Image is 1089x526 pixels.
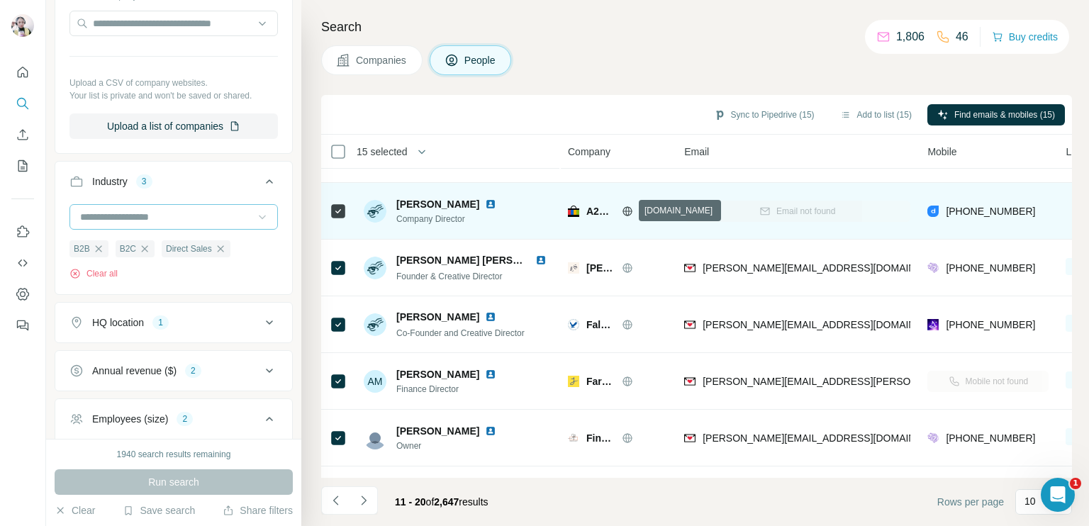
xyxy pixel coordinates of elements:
[364,313,386,336] img: Avatar
[396,272,502,281] span: Founder & Creative Director
[92,174,128,189] div: Industry
[956,28,968,45] p: 46
[568,145,610,159] span: Company
[11,313,34,338] button: Feedback
[586,261,615,275] span: [PERSON_NAME]
[356,53,408,67] span: Companies
[55,402,292,442] button: Employees (size)2
[927,261,939,275] img: provider people-data-labs logo
[69,267,118,280] button: Clear all
[321,17,1072,37] h4: Search
[11,281,34,307] button: Dashboard
[684,145,709,159] span: Email
[185,364,201,377] div: 2
[396,328,525,338] span: Co-Founder and Creative Director
[927,431,939,445] img: provider people-data-labs logo
[92,412,168,426] div: Employees (size)
[927,104,1065,125] button: Find emails & mobiles (15)
[364,370,386,393] div: AM
[55,503,95,517] button: Clear
[684,318,696,332] img: provider findymail logo
[684,431,696,445] img: provider findymail logo
[568,319,579,330] img: Logo of Falcon Enamelware
[123,503,195,517] button: Save search
[350,486,378,515] button: Navigate to next page
[485,311,496,323] img: LinkedIn logo
[485,198,496,210] img: LinkedIn logo
[120,242,136,255] span: B2C
[223,503,293,517] button: Share filters
[395,496,426,508] span: 11 - 20
[1024,494,1036,508] p: 10
[1041,478,1075,512] iframe: Intercom live chat
[703,432,952,444] span: [PERSON_NAME][EMAIL_ADDRESS][DOMAIN_NAME]
[166,242,212,255] span: Direct Sales
[684,374,696,388] img: provider findymail logo
[69,89,278,102] p: Your list is private and won't be saved or shared.
[704,104,825,125] button: Sync to Pipedrive (15)
[586,204,615,218] span: A2B Motors
[11,91,34,116] button: Search
[11,14,34,37] img: Avatar
[396,424,479,438] span: [PERSON_NAME]
[92,315,144,330] div: HQ location
[954,108,1055,121] span: Find emails & mobiles (15)
[396,254,566,266] span: [PERSON_NAME] [PERSON_NAME]
[364,257,386,279] img: Avatar
[152,316,169,329] div: 1
[927,145,956,159] span: Mobile
[11,153,34,179] button: My lists
[357,145,408,159] span: 15 selected
[586,318,615,332] span: Falcon Enamelware
[927,318,939,332] img: provider wiza logo
[703,376,1034,387] span: [PERSON_NAME][EMAIL_ADDRESS][PERSON_NAME][DOMAIN_NAME]
[55,354,292,388] button: Annual revenue ($)2
[11,219,34,245] button: Use Surfe on LinkedIn
[485,369,496,380] img: LinkedIn logo
[946,319,1035,330] span: [PHONE_NUMBER]
[1066,145,1086,159] span: Lists
[55,306,292,340] button: HQ location1
[11,60,34,85] button: Quick start
[703,262,952,274] span: [PERSON_NAME][EMAIL_ADDRESS][DOMAIN_NAME]
[69,77,278,89] p: Upload a CSV of company websites.
[568,432,579,444] img: Logo of Find Me A Gift
[396,197,479,211] span: [PERSON_NAME]
[684,261,696,275] img: provider findymail logo
[937,495,1004,509] span: Rows per page
[992,27,1058,47] button: Buy credits
[136,175,152,188] div: 3
[586,374,615,388] span: Farmer Autocare
[396,383,502,396] span: Finance Director
[434,496,459,508] span: 2,647
[946,432,1035,444] span: [PHONE_NUMBER]
[586,431,615,445] span: Find Me A Gift
[535,254,547,266] img: LinkedIn logo
[896,28,925,45] p: 1,806
[485,425,496,437] img: LinkedIn logo
[946,206,1035,217] span: [PHONE_NUMBER]
[55,164,292,204] button: Industry3
[830,104,922,125] button: Add to list (15)
[74,242,90,255] span: B2B
[946,262,1035,274] span: [PHONE_NUMBER]
[11,122,34,147] button: Enrich CSV
[364,427,386,449] img: Avatar
[364,200,386,223] img: Avatar
[1070,478,1081,489] span: 1
[568,206,579,217] img: Logo of A2B Motors
[568,262,579,274] img: Logo of Elizabeth Scarlett
[396,367,479,381] span: [PERSON_NAME]
[396,310,479,324] span: [PERSON_NAME]
[568,376,579,387] img: Logo of Farmer Autocare
[396,440,502,452] span: Owner
[177,413,193,425] div: 2
[395,496,488,508] span: results
[426,496,435,508] span: of
[703,319,952,330] span: [PERSON_NAME][EMAIL_ADDRESS][DOMAIN_NAME]
[464,53,497,67] span: People
[927,204,939,218] img: provider datagma logo
[11,250,34,276] button: Use Surfe API
[117,448,231,461] div: 1940 search results remaining
[92,364,177,378] div: Annual revenue ($)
